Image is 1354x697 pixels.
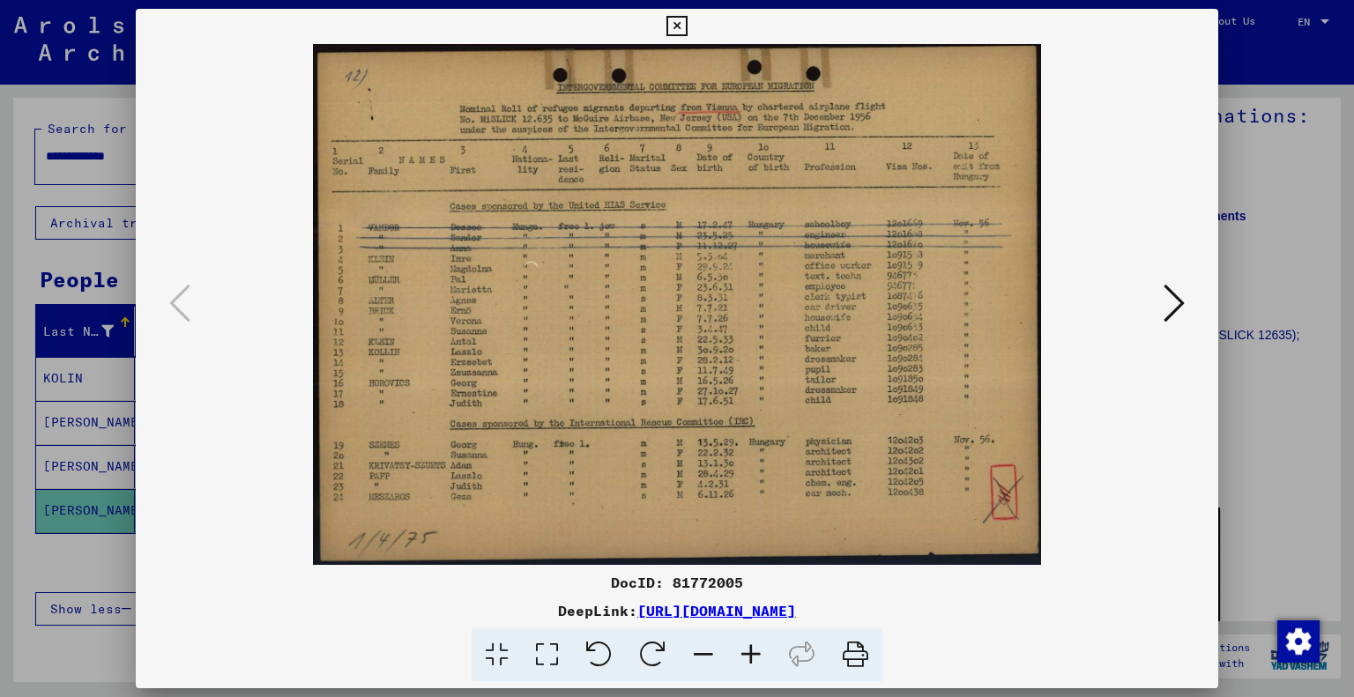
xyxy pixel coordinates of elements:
[196,44,1159,565] img: 001.jpg
[1277,620,1320,663] img: Zustimmung ändern
[136,600,1219,621] div: DeepLink:
[136,572,1219,593] div: DocID: 81772005
[637,602,796,619] a: [URL][DOMAIN_NAME]
[1276,619,1319,662] div: Zustimmung ändern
